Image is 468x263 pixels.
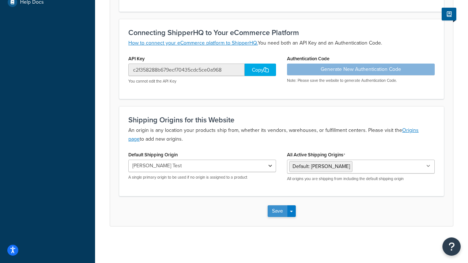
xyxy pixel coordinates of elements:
label: Default Shipping Origin [128,152,178,157]
h3: Shipping Origins for this Website [128,116,435,124]
button: Open Resource Center [442,237,461,256]
p: You cannot edit the API Key [128,79,276,84]
p: An origin is any location your products ship from, whether its vendors, warehouses, or fulfillmen... [128,126,435,144]
label: Authentication Code [287,56,329,61]
label: All Active Shipping Origins [287,152,345,158]
h3: Connecting ShipperHQ to Your eCommerce Platform [128,28,435,37]
span: Default: [PERSON_NAME] [292,163,350,170]
a: Origins page [128,126,419,143]
p: A single primary origin to be used if no origin is assigned to a product [128,175,276,180]
label: API Key [128,56,145,61]
div: Copy [245,64,276,76]
button: Save [268,205,287,217]
p: Note: Please save the website to generate Authentication Code. [287,78,435,83]
a: How to connect your eCommerce platform to ShipperHQ. [128,39,258,47]
p: You need both an API Key and an Authentication Code. [128,39,435,47]
p: All origins you are shipping from including the default shipping origin [287,176,435,182]
button: Show Help Docs [442,8,456,20]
